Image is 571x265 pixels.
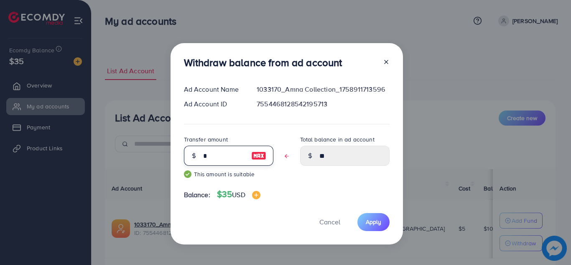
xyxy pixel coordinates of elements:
img: guide [184,170,191,178]
div: 7554468128542195713 [250,99,396,109]
div: Ad Account Name [177,85,250,94]
span: Balance: [184,190,210,200]
label: Transfer amount [184,135,228,144]
div: Ad Account ID [177,99,250,109]
h3: Withdraw balance from ad account [184,57,342,69]
img: image [252,191,260,199]
small: This amount is suitable [184,170,273,178]
label: Total balance in ad account [300,135,375,144]
h4: $35 [217,189,260,200]
span: USD [232,190,245,199]
button: Cancel [309,213,351,231]
div: 1033170_Amna Collection_1758911713596 [250,85,396,94]
img: image [251,151,266,161]
span: Cancel [319,217,340,226]
span: Apply [366,218,381,226]
button: Apply [357,213,390,231]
